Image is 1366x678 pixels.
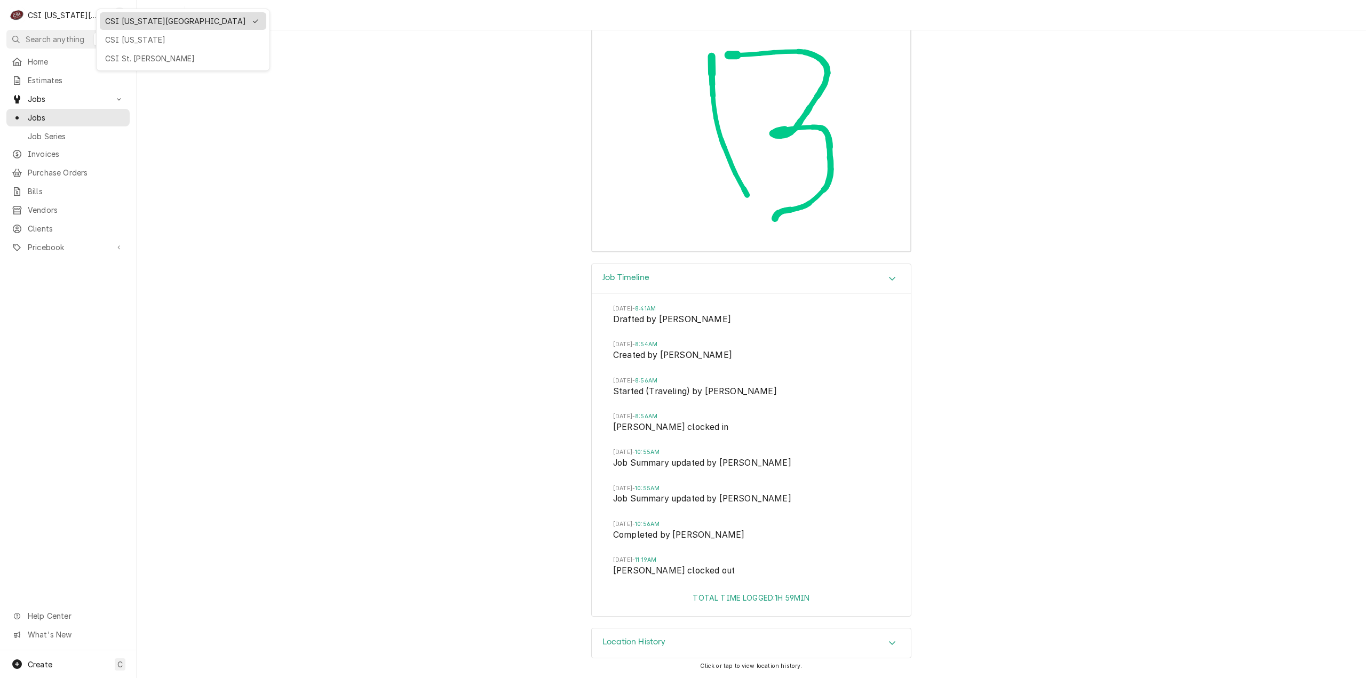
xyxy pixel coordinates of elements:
a: Go to Job Series [6,127,130,145]
div: CSI St. [PERSON_NAME] [105,53,261,64]
span: Job Series [28,131,124,142]
div: CSI [US_STATE][GEOGRAPHIC_DATA] [105,15,246,27]
div: CSI [US_STATE] [105,34,261,45]
a: Go to Jobs [6,109,130,126]
span: Jobs [28,112,124,123]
